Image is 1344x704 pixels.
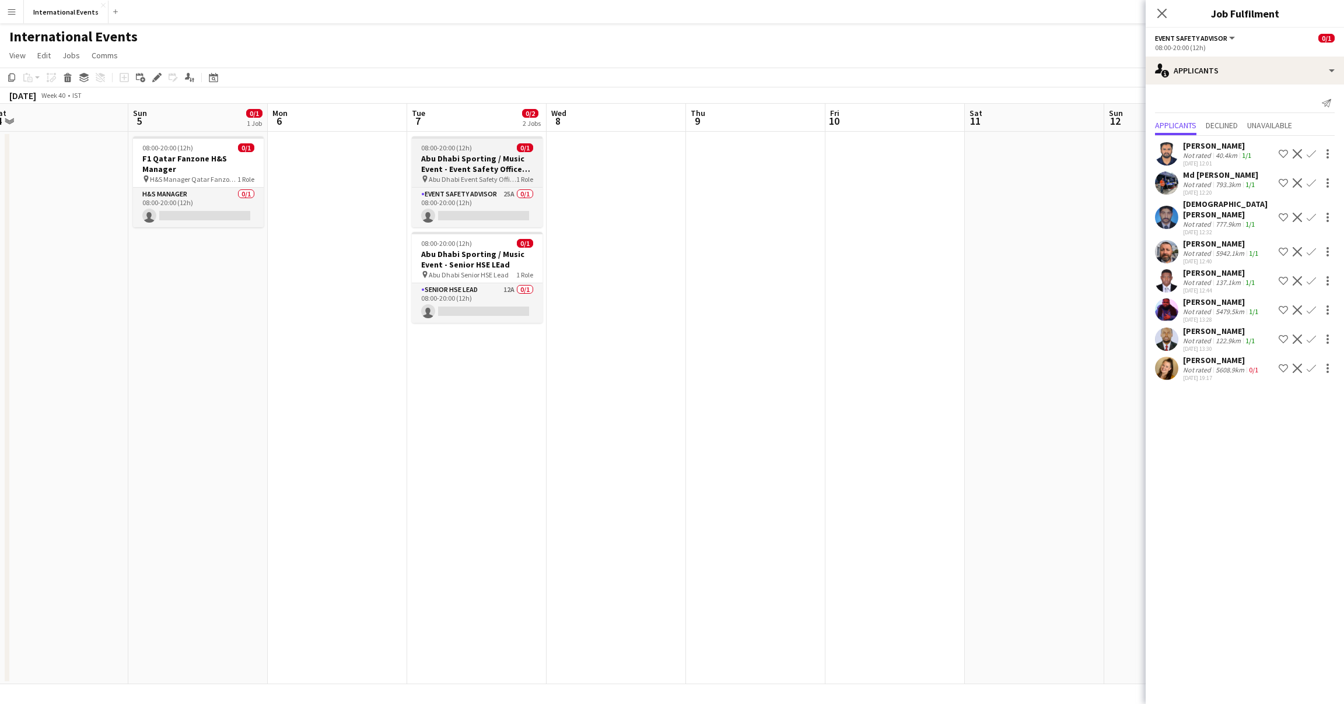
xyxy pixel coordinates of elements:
div: [DATE] 12:20 [1183,189,1258,196]
div: [DATE] 12:32 [1183,228,1274,236]
span: Jobs [62,50,80,61]
app-skills-label: 1/1 [1242,151,1251,160]
div: 5942.1km [1213,249,1247,258]
div: [DATE] [9,90,36,101]
div: 5479.5km [1213,307,1247,316]
app-job-card: 08:00-20:00 (12h)0/1F1 Qatar Fanzone H&S Manager H&S Manager Qatar Fanzone F1 20251 RoleH&S Manag... [133,136,264,227]
h3: F1 Qatar Fanzone H&S Manager [133,153,264,174]
span: Edit [37,50,51,61]
span: Sat [970,108,982,118]
div: Not rated [1183,180,1213,189]
span: Thu [691,108,705,118]
app-card-role: Event Safety Advisor25A0/108:00-20:00 (12h) [412,188,542,227]
div: Md [PERSON_NAME] [1183,170,1258,180]
span: 6 [271,114,288,128]
div: Not rated [1183,278,1213,287]
div: Not rated [1183,151,1213,160]
div: Not rated [1183,249,1213,258]
a: Jobs [58,48,85,63]
span: 1 Role [237,175,254,184]
span: 7 [410,114,425,128]
app-card-role: Senior HSE Lead12A0/108:00-20:00 (12h) [412,283,542,323]
span: Sun [133,108,147,118]
app-job-card: 08:00-20:00 (12h)0/1Abu Dhabi Sporting / Music Event - Senior HSE LEad Abu Dhabi Senior HSE Lead1... [412,232,542,323]
app-skills-label: 1/1 [1249,249,1258,258]
a: View [5,48,30,63]
span: 8 [549,114,566,128]
div: [PERSON_NAME] [1183,297,1261,307]
div: [DATE] 12:40 [1183,258,1261,265]
span: 10 [828,114,839,128]
a: Comms [87,48,123,63]
span: View [9,50,26,61]
div: 137.1km [1213,278,1243,287]
h3: Job Fulfilment [1146,6,1344,21]
span: Declined [1206,121,1238,129]
span: 08:00-20:00 (12h) [421,143,472,152]
span: Mon [272,108,288,118]
app-skills-label: 1/1 [1245,278,1255,287]
div: Not rated [1183,336,1213,345]
span: Tue [412,108,425,118]
div: 08:00-20:00 (12h) [1155,43,1335,52]
span: 5 [131,114,147,128]
span: 1 Role [516,175,533,184]
div: [PERSON_NAME] [1183,355,1261,365]
span: Comms [92,50,118,61]
span: 0/1 [1318,34,1335,43]
div: 1 Job [247,119,262,128]
span: 08:00-20:00 (12h) [421,239,472,248]
span: Applicants [1155,121,1196,129]
div: 777.9km [1213,220,1243,228]
h3: Abu Dhabi Sporting / Music Event - Senior HSE LEad [412,249,542,270]
div: 122.9km [1213,336,1243,345]
div: Applicants [1146,57,1344,85]
div: [DATE] 19:17 [1183,374,1261,382]
div: [PERSON_NAME] [1183,238,1261,249]
span: Abu Dhabi Senior HSE Lead [429,270,509,279]
div: Not rated [1183,307,1213,316]
app-skills-label: 1/1 [1245,180,1255,189]
div: [DATE] 12:01 [1183,160,1254,167]
span: 11 [968,114,982,128]
div: 5608.9km [1213,365,1247,374]
app-skills-label: 0/1 [1249,365,1258,374]
app-skills-label: 1/1 [1245,336,1255,345]
a: Edit [33,48,55,63]
span: 1 Role [516,270,533,279]
span: Week 40 [38,91,68,100]
h1: International Events [9,28,138,45]
span: 9 [689,114,705,128]
span: 0/1 [517,143,533,152]
span: 08:00-20:00 (12h) [142,143,193,152]
div: [DATE] 13:30 [1183,345,1257,353]
div: [DEMOGRAPHIC_DATA][PERSON_NAME] [1183,199,1274,220]
div: Not rated [1183,220,1213,228]
div: Not rated [1183,365,1213,374]
span: Sun [1109,108,1123,118]
span: 12 [1107,114,1123,128]
div: [PERSON_NAME] [1183,326,1257,336]
div: [DATE] 13:28 [1183,316,1261,323]
span: 0/1 [246,109,262,118]
app-card-role: H&S Manager0/108:00-20:00 (12h) [133,188,264,227]
app-job-card: 08:00-20:00 (12h)0/1Abu Dhabi Sporting / Music Event - Event Safety Office Day Shift Abu Dhabi Ev... [412,136,542,227]
span: 0/2 [522,109,538,118]
div: 793.3km [1213,180,1243,189]
span: H&S Manager Qatar Fanzone F1 2025 [150,175,237,184]
div: 40.4km [1213,151,1240,160]
span: 0/1 [517,239,533,248]
app-skills-label: 1/1 [1245,220,1255,228]
span: Fri [830,108,839,118]
div: [DATE] 12:44 [1183,287,1257,294]
span: 0/1 [238,143,254,152]
span: Unavailable [1247,121,1292,129]
div: [PERSON_NAME] [1183,267,1257,278]
div: 2 Jobs [523,119,541,128]
span: Wed [551,108,566,118]
button: Event Safety Advisor [1155,34,1237,43]
h3: Abu Dhabi Sporting / Music Event - Event Safety Office Day Shift [412,153,542,174]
